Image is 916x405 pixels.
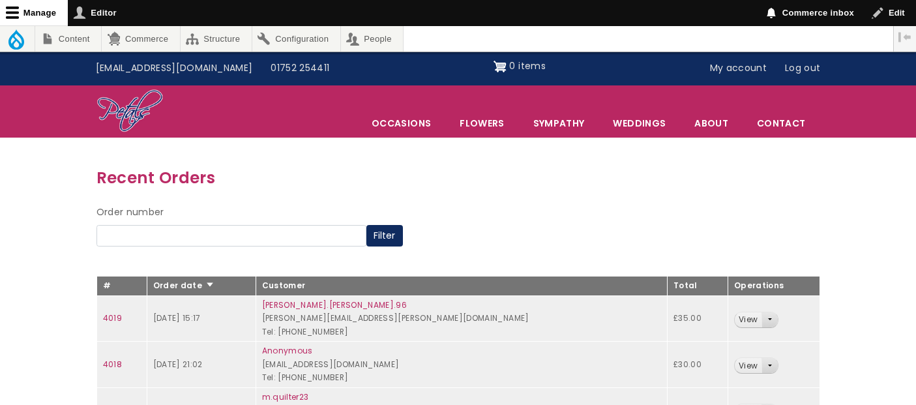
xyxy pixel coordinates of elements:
[261,56,338,81] a: 01752 254411
[35,26,101,52] a: Content
[735,358,761,373] a: View
[96,89,164,134] img: Home
[509,59,545,72] span: 0 items
[776,56,829,81] a: Log out
[668,295,728,342] td: £35.00
[87,56,262,81] a: [EMAIL_ADDRESS][DOMAIN_NAME]
[153,280,215,291] a: Order date
[728,277,820,296] th: Operations
[446,110,518,137] a: Flowers
[96,165,820,190] h3: Recent Orders
[668,342,728,388] td: £30.00
[252,26,340,52] a: Configuration
[520,110,598,137] a: Sympathy
[96,205,164,220] label: Order number
[103,312,122,323] a: 4019
[681,110,742,137] a: About
[262,391,309,402] a: m.quilter23
[256,342,667,388] td: [EMAIL_ADDRESS][DOMAIN_NAME] Tel: [PHONE_NUMBER]
[743,110,819,137] a: Contact
[894,26,916,48] button: Vertical orientation
[701,56,776,81] a: My account
[153,359,203,370] time: [DATE] 21:02
[494,56,507,77] img: Shopping cart
[103,359,122,370] a: 4018
[599,110,679,137] span: Weddings
[735,312,761,327] a: View
[366,225,403,247] button: Filter
[341,26,404,52] a: People
[256,277,667,296] th: Customer
[668,277,728,296] th: Total
[262,345,313,356] a: Anonymous
[494,56,546,77] a: Shopping cart 0 items
[262,299,407,310] a: [PERSON_NAME].[PERSON_NAME].96
[358,110,445,137] span: Occasions
[181,26,252,52] a: Structure
[256,295,667,342] td: [PERSON_NAME][EMAIL_ADDRESS][PERSON_NAME][DOMAIN_NAME] Tel: [PHONE_NUMBER]
[153,312,201,323] time: [DATE] 15:17
[96,277,147,296] th: #
[102,26,179,52] a: Commerce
